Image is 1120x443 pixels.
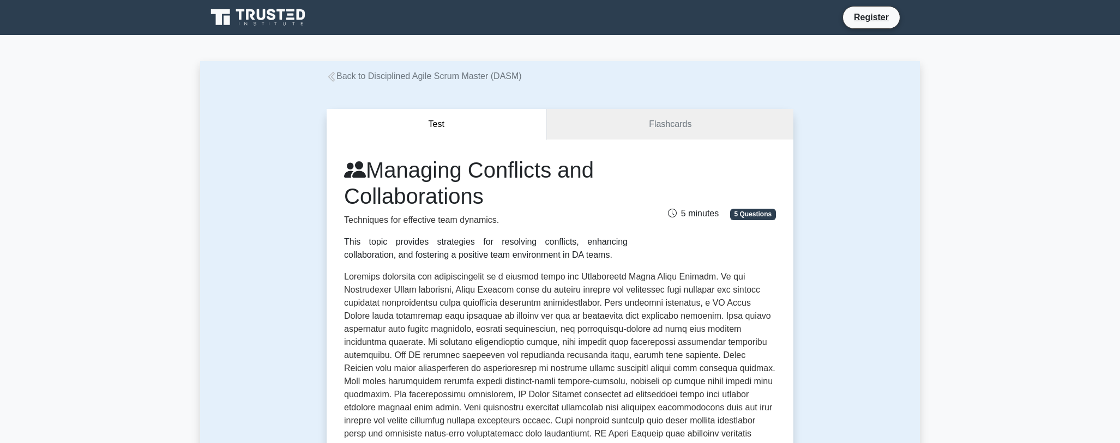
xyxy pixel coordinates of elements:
[668,209,719,218] span: 5 minutes
[327,71,522,81] a: Back to Disciplined Agile Scrum Master (DASM)
[847,10,895,24] a: Register
[730,209,776,220] span: 5 Questions
[547,109,793,140] a: Flashcards
[344,235,628,262] div: This topic provides strategies for resolving conflicts, enhancing collaboration, and fostering a ...
[327,109,547,140] button: Test
[344,157,628,209] h1: Managing Conflicts and Collaborations
[344,214,628,227] p: Techniques for effective team dynamics.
